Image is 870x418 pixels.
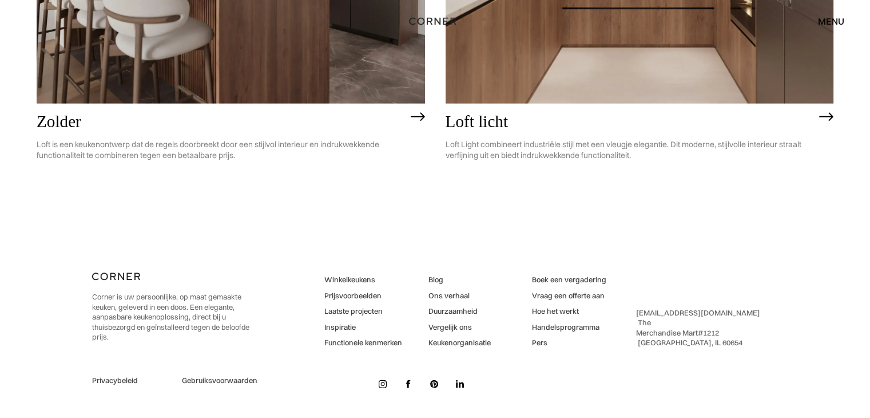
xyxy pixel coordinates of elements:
font: Keukenorganisatie [428,338,490,347]
a: Hoe het werkt [532,306,606,317]
div: menu [807,11,844,31]
a: Inspiratie [324,322,402,333]
font: Vergelijk ons [428,322,471,332]
a: Functionele kenmerken [324,338,402,348]
a: Privacybeleid [92,376,169,386]
a: Vergelijk ons [428,322,490,333]
font: Handelsprogramma [532,322,599,332]
font: Boek een vergadering [532,275,606,284]
a: Laatste projecten [324,306,402,317]
font: Merchandise Mart [636,328,698,337]
a: Blog [428,275,490,285]
a: Ons verhaal [428,291,490,301]
font: Ons verhaal [428,291,469,300]
font: ‍ The [636,318,651,327]
font: #1212 [698,328,719,337]
font: Privacybeleid [92,376,138,385]
font: Corner is uw persoonlijke, op maat gemaakte keuken, geleverd in een doos. Een elegante, aanpasbar... [92,292,249,341]
a: Pers [532,338,606,348]
a: Duurzaamheid [428,306,490,317]
font: Functionele kenmerken [324,338,402,347]
a: thuis [404,14,467,29]
font: Gebruiksvoorwaarden [182,376,257,385]
font: Duurzaamheid [428,306,477,316]
font: Blog [428,275,443,284]
a: Winkelkeukens [324,275,402,285]
font: Inspiratie [324,322,356,332]
a: [EMAIL_ADDRESS][DOMAIN_NAME] [636,308,760,317]
font: Pers [532,338,547,347]
a: Handelsprogramma [532,322,606,333]
font: Hoe het werkt [532,306,579,316]
font: Loft is een keukenontwerp dat de regels doorbreekt door een stijlvol interieur en indrukwekkende ... [37,139,379,160]
font: Zolder [37,112,81,131]
a: Keukenorganisatie [428,338,490,348]
font: Prijsvoorbeelden [324,291,382,300]
font: Loft Light combineert industriële stijl met een vleugje elegantie. Dit moderne, stijlvolle interi... [446,139,801,160]
a: Vraag een offerte aan [532,291,606,301]
font: Winkelkeukens [324,275,375,284]
font: Vraag een offerte aan [532,291,605,300]
font: , IL 60654 [712,338,742,347]
a: Boek een vergadering [532,275,606,285]
a: Prijsvoorbeelden [324,291,402,301]
a: Gebruiksvoorwaarden [182,376,259,386]
font: ‍ [GEOGRAPHIC_DATA] [636,338,712,347]
font: Laatste projecten [324,306,383,316]
font: Loft licht [446,112,508,131]
font: menu [818,15,844,27]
